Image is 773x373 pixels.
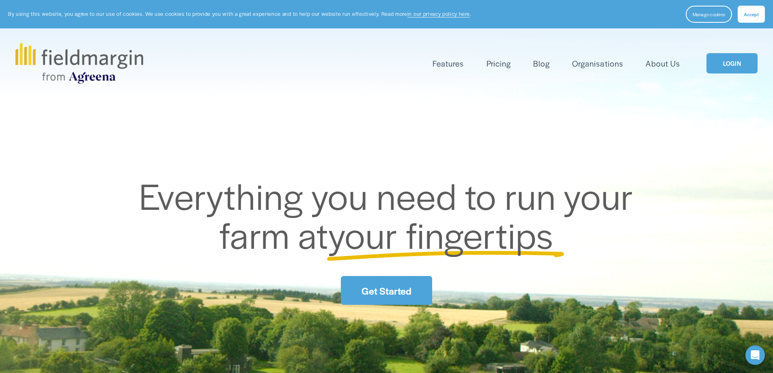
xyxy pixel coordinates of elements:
p: By using this website, you agree to our use of cookies. We use cookies to provide you with a grea... [8,10,471,18]
span: Features [433,58,464,69]
div: Open Intercom Messenger [745,345,765,365]
a: Organisations [572,57,623,70]
a: folder dropdown [433,57,464,70]
button: Accept [738,6,765,23]
a: in our privacy policy here [407,10,470,17]
a: Blog [533,57,550,70]
a: Pricing [487,57,511,70]
a: LOGIN [706,53,758,74]
span: Accept [744,11,759,17]
span: Everything you need to run your farm at [139,170,642,259]
span: your fingertips [328,209,553,259]
button: Manage cookies [686,6,732,23]
span: Manage cookies [693,11,725,17]
a: Get Started [341,276,432,305]
a: About Us [646,57,680,70]
img: fieldmargin.com [15,43,143,84]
